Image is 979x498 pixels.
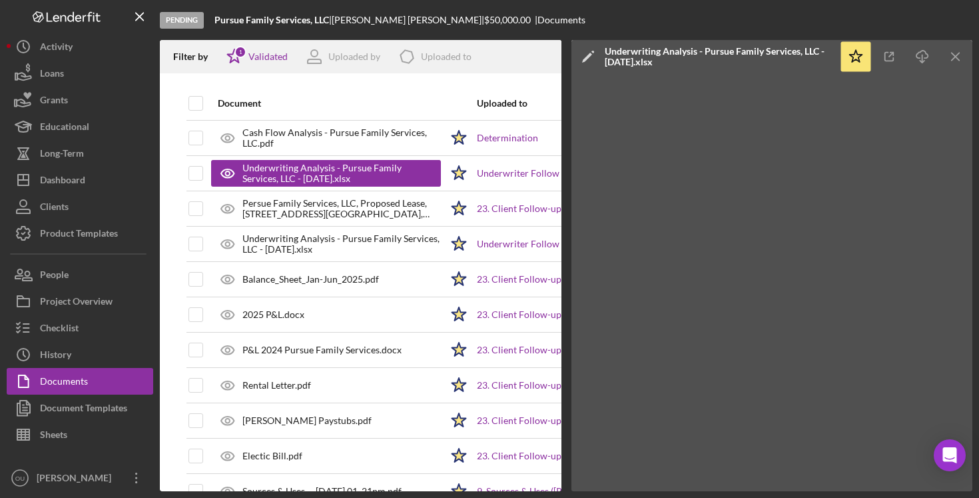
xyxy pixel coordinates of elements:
[571,73,973,491] iframe: Document Preview
[242,309,304,320] div: 2025 P&L.docx
[477,98,643,109] div: Uploaded to
[477,274,643,285] a: 23. Client Follow-up ([PERSON_NAME])
[7,465,153,491] button: OU[PERSON_NAME] Underwriting
[242,345,402,355] div: P&L 2024 Pursue Family Services.docx
[242,380,311,391] div: Rental Letter.pdf
[535,15,585,25] div: | Documents
[332,15,484,25] div: [PERSON_NAME] [PERSON_NAME] |
[477,380,643,391] a: 23. Client Follow-up ([PERSON_NAME])
[477,345,643,355] a: 23. Client Follow-up ([PERSON_NAME])
[214,15,332,25] div: |
[242,198,441,219] div: Persue Family Services, LLC, Proposed Lease, [STREET_ADDRESS][GEOGRAPHIC_DATA], [DATE] - Copy.pdf
[234,46,246,58] div: 1
[15,475,25,482] text: OU
[40,421,67,451] div: Sheets
[477,203,643,214] a: 23. Client Follow-up ([PERSON_NAME])
[477,309,643,320] a: 23. Client Follow-up ([PERSON_NAME])
[328,51,380,62] div: Uploaded by
[242,451,302,461] div: Electic Bill.pdf
[7,395,153,421] button: Document Templates
[477,133,538,143] a: Determination
[484,15,535,25] div: $50,000.00
[242,163,428,184] div: Underwriting Analysis - Pursue Family Services, LLC - [DATE].xlsx
[242,233,441,255] div: Underwriting Analysis - Pursue Family Services, LLC - [DATE].xlsx
[160,12,204,29] div: Pending
[40,395,127,425] div: Document Templates
[421,51,472,62] div: Uploaded to
[477,168,573,179] a: Underwriter Follow Up
[7,421,153,448] button: Sheets
[605,46,833,67] div: Underwriting Analysis - Pursue Family Services, LLC - [DATE].xlsx
[477,451,643,461] a: 23. Client Follow-up ([PERSON_NAME])
[173,51,218,62] div: Filter by
[242,274,379,285] div: Balance_Sheet_Jan-Jun_2025.pdf
[214,14,329,25] b: Pursue Family Services, LLC
[934,439,966,471] div: Open Intercom Messenger
[242,415,372,426] div: [PERSON_NAME] Paystubs.pdf
[242,486,402,497] div: Sources & Uses -- [DATE] 01_21pm.pdf
[477,239,573,249] a: Underwriter Follow Up
[477,415,643,426] a: 23. Client Follow-up ([PERSON_NAME])
[477,486,630,497] a: 9. Sources & Uses ([PERSON_NAME])
[218,98,441,109] div: Document
[242,127,441,149] div: Cash Flow Analysis - Pursue Family Services, LLC.pdf
[248,51,288,62] div: Validated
